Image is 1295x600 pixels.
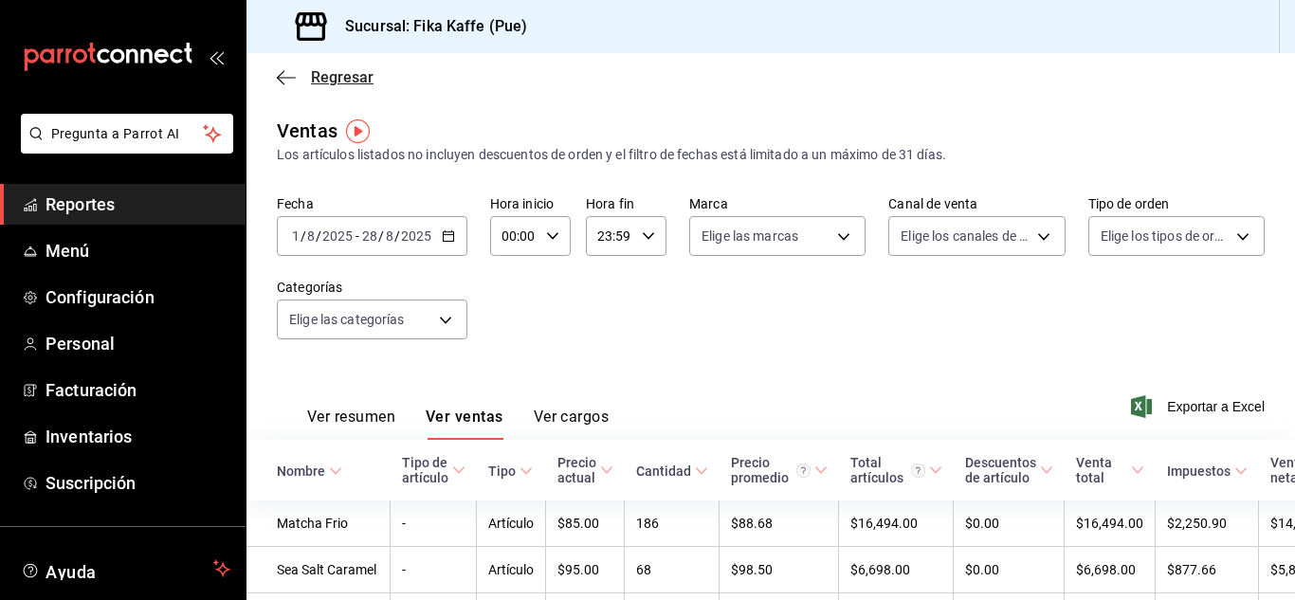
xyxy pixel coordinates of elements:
div: Precio actual [557,455,596,485]
td: $16,494.00 [1065,500,1156,547]
button: open_drawer_menu [209,49,224,64]
span: Menú [46,238,230,264]
div: Descuentos de artículo [965,455,1036,485]
div: navigation tabs [307,408,609,440]
td: - [391,547,477,593]
td: $0.00 [954,500,1065,547]
span: Tipo de artículo [402,455,465,485]
label: Tipo de orden [1088,197,1265,210]
div: Cantidad [636,464,691,479]
input: -- [306,228,316,244]
input: -- [361,228,378,244]
td: - [391,500,477,547]
td: Sea Salt Caramel [246,547,391,593]
button: Regresar [277,68,374,86]
button: Exportar a Excel [1135,395,1265,418]
span: Precio promedio [731,455,828,485]
button: Ver ventas [426,408,503,440]
td: $877.66 [1156,547,1259,593]
td: Artículo [477,547,546,593]
span: Tipo [488,464,533,479]
span: Cantidad [636,464,708,479]
div: Venta total [1076,455,1127,485]
span: Elige las marcas [702,227,798,245]
label: Marca [689,197,866,210]
div: Nombre [277,464,325,479]
span: Impuestos [1167,464,1248,479]
span: Nombre [277,464,342,479]
td: $16,494.00 [839,500,954,547]
button: Pregunta a Parrot AI [21,114,233,154]
div: Tipo [488,464,516,479]
div: Impuestos [1167,464,1231,479]
span: Configuración [46,284,230,310]
span: Venta total [1076,455,1144,485]
span: Total artículos [850,455,942,485]
span: / [316,228,321,244]
svg: El total artículos considera cambios de precios en los artículos así como costos adicionales por ... [911,464,925,478]
label: Hora fin [586,197,666,210]
span: Descuentos de artículo [965,455,1053,485]
span: / [301,228,306,244]
div: Precio promedio [731,455,811,485]
a: Pregunta a Parrot AI [13,137,233,157]
td: 68 [625,547,720,593]
span: / [394,228,400,244]
input: ---- [321,228,354,244]
td: $6,698.00 [1065,547,1156,593]
span: Elige las categorías [289,310,405,329]
span: Ayuda [46,557,206,580]
span: Facturación [46,377,230,403]
span: Suscripción [46,470,230,496]
td: Artículo [477,500,546,547]
label: Fecha [277,197,467,210]
td: $0.00 [954,547,1065,593]
td: $95.00 [546,547,625,593]
span: Personal [46,331,230,356]
svg: Precio promedio = Total artículos / cantidad [796,464,811,478]
img: Tooltip marker [346,119,370,143]
div: Total artículos [850,455,925,485]
input: -- [291,228,301,244]
span: - [356,228,359,244]
span: Regresar [311,68,374,86]
button: Ver resumen [307,408,395,440]
input: -- [385,228,394,244]
label: Canal de venta [888,197,1065,210]
div: Ventas [277,117,337,145]
h3: Sucursal: Fika Kaffe (Pue) [330,15,527,38]
td: $88.68 [720,500,839,547]
span: / [378,228,384,244]
span: Inventarios [46,424,230,449]
span: Pregunta a Parrot AI [51,124,204,144]
div: Tipo de artículo [402,455,448,485]
span: Reportes [46,191,230,217]
td: 186 [625,500,720,547]
span: Elige los canales de venta [901,227,1030,245]
input: ---- [400,228,432,244]
button: Ver cargos [534,408,610,440]
td: $2,250.90 [1156,500,1259,547]
label: Categorías [277,281,467,294]
td: $98.50 [720,547,839,593]
span: Precio actual [557,455,613,485]
td: $85.00 [546,500,625,547]
label: Hora inicio [490,197,571,210]
td: Matcha Frio [246,500,391,547]
div: Los artículos listados no incluyen descuentos de orden y el filtro de fechas está limitado a un m... [277,145,1265,165]
td: $6,698.00 [839,547,954,593]
span: Elige los tipos de orden [1101,227,1230,245]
